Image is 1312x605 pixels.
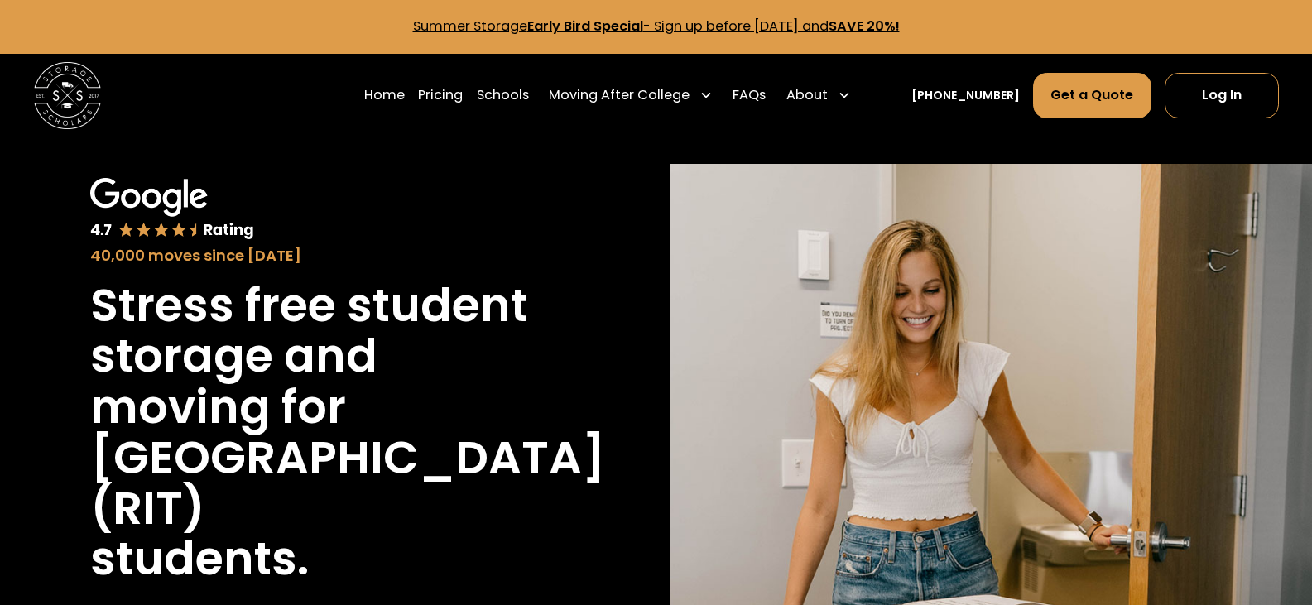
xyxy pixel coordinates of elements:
[527,17,643,36] strong: Early Bird Special
[413,17,900,36] a: Summer StorageEarly Bird Special- Sign up before [DATE] andSAVE 20%!
[34,62,101,129] img: Storage Scholars main logo
[829,17,900,36] strong: SAVE 20%!
[733,72,766,119] a: FAQs
[786,85,828,105] div: About
[90,280,553,432] h1: Stress free student storage and moving for
[1033,73,1151,118] a: Get a Quote
[90,244,553,266] div: 40,000 moves since [DATE]
[364,72,405,119] a: Home
[90,432,605,534] h1: [GEOGRAPHIC_DATA] (RIT)
[911,87,1020,104] a: [PHONE_NUMBER]
[1165,73,1279,118] a: Log In
[90,533,309,583] h1: students.
[418,72,463,119] a: Pricing
[90,178,254,241] img: Google 4.7 star rating
[477,72,529,119] a: Schools
[549,85,690,105] div: Moving After College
